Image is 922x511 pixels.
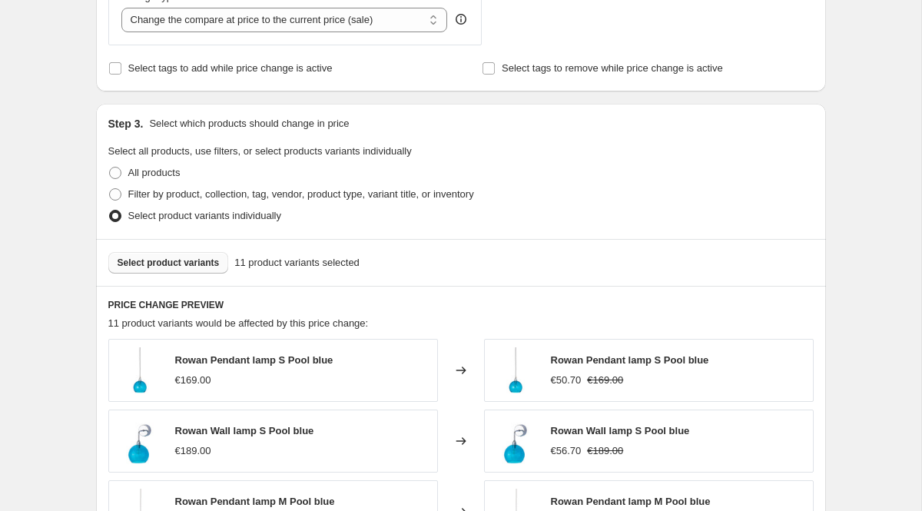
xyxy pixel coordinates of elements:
span: Rowan Pendant lamp S Pool blue [551,354,709,366]
div: €56.70 [551,443,582,459]
span: Select tags to remove while price change is active [502,62,723,74]
p: Select which products should change in price [149,116,349,131]
h2: Step 3. [108,116,144,131]
span: Rowan Wall lamp S Pool blue [551,425,690,436]
div: €169.00 [175,373,211,388]
h6: PRICE CHANGE PREVIEW [108,299,814,311]
img: LA101557W_135411a1-9533-4007-a3f7-ef58225d740f_80x.jpg [493,418,539,464]
span: Rowan Pendant lamp M Pool blue [551,496,711,507]
span: Rowan Pendant lamp M Pool blue [175,496,335,507]
button: Select product variants [108,252,229,274]
span: Filter by product, collection, tag, vendor, product type, variant title, or inventory [128,188,474,200]
span: 11 product variants selected [234,255,360,270]
div: help [453,12,469,27]
span: 11 product variants would be affected by this price change: [108,317,369,329]
span: Rowan Wall lamp S Pool blue [175,425,314,436]
strike: €189.00 [587,443,623,459]
span: Select tags to add while price change is active [128,62,333,74]
span: All products [128,167,181,178]
img: LA101557_836239f1-c244-4c84-a70f-4232ba8e5e5a_80x.jpg [493,347,539,393]
span: Rowan Pendant lamp S Pool blue [175,354,333,366]
span: Select all products, use filters, or select products variants individually [108,145,412,157]
div: €189.00 [175,443,211,459]
img: LA101557W_135411a1-9533-4007-a3f7-ef58225d740f_80x.jpg [117,418,163,464]
div: €50.70 [551,373,582,388]
span: Select product variants [118,257,220,269]
span: Select product variants individually [128,210,281,221]
strike: €169.00 [587,373,623,388]
img: LA101557_836239f1-c244-4c84-a70f-4232ba8e5e5a_80x.jpg [117,347,163,393]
